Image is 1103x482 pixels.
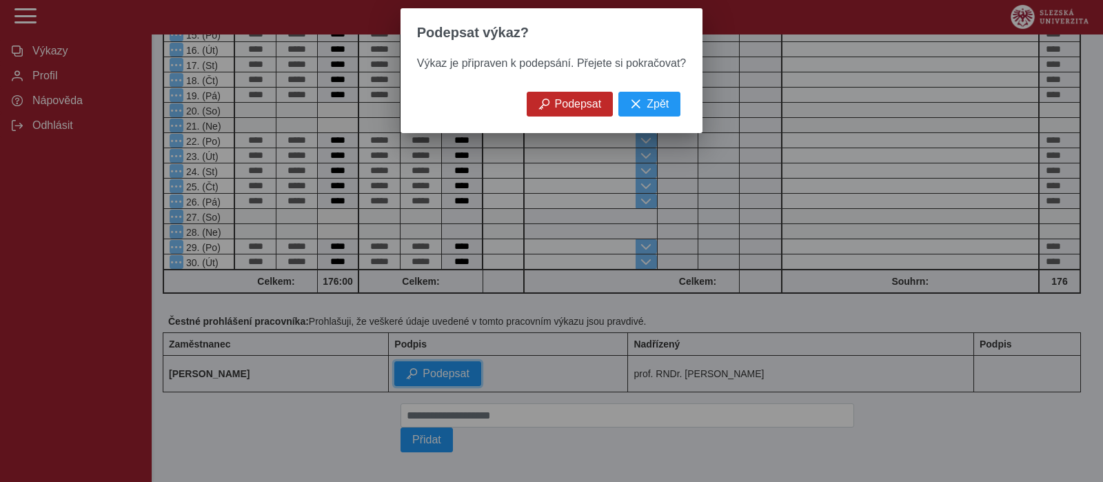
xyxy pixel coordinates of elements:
span: Podepsat výkaz? [417,25,529,41]
span: Výkaz je připraven k podepsání. Přejete si pokračovat? [417,57,686,69]
span: Zpět [647,98,669,110]
button: Zpět [618,92,680,117]
button: Podepsat [527,92,614,117]
span: Podepsat [555,98,602,110]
